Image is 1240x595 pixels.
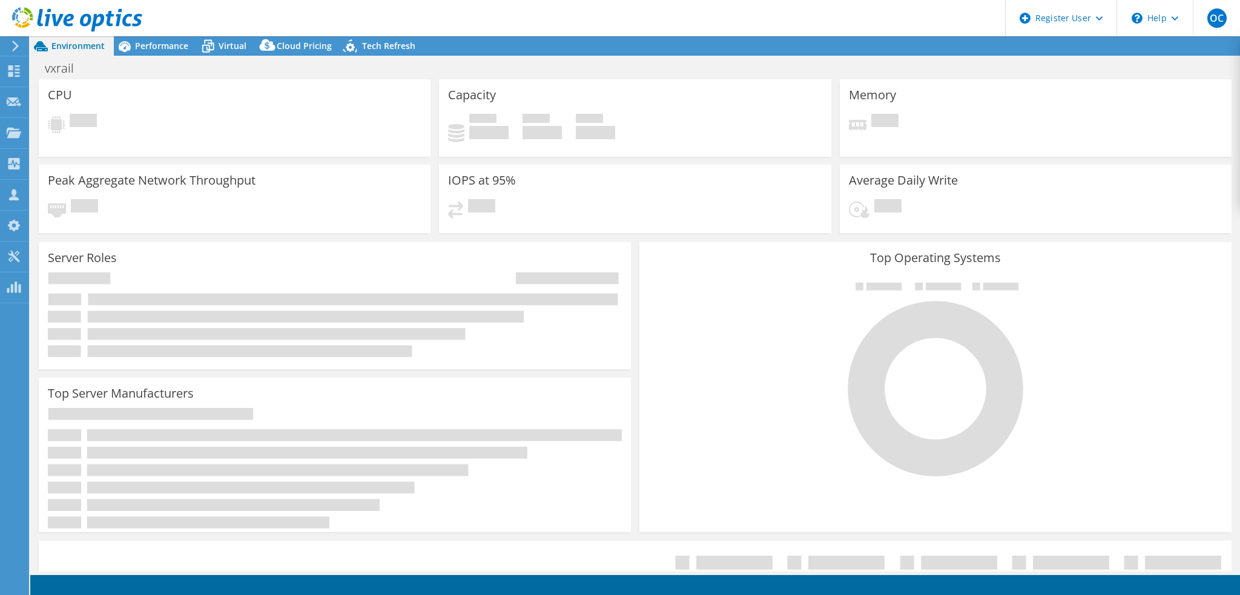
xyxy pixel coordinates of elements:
h3: Peak Aggregate Network Throughput [48,174,256,187]
span: Virtual [219,40,246,51]
span: Pending [871,114,899,130]
svg: \n [1132,13,1143,24]
h3: Top Operating Systems [648,251,1222,265]
h3: Server Roles [48,251,117,265]
h3: Average Daily Write [849,174,958,187]
span: Tech Refresh [362,40,415,51]
span: Used [469,114,496,126]
span: Cloud Pricing [277,40,332,51]
span: OC [1207,8,1227,28]
h3: Memory [849,88,896,102]
span: Free [523,114,550,126]
h4: 0 GiB [523,126,562,139]
h4: 0 GiB [469,126,509,139]
span: Total [576,114,603,126]
span: Performance [135,40,188,51]
h3: Capacity [448,88,496,102]
span: Environment [51,40,105,51]
span: Pending [468,199,495,215]
span: Pending [71,199,98,215]
span: Pending [874,199,902,215]
span: Pending [70,114,97,130]
h3: CPU [48,88,72,102]
h1: vxrail [39,62,93,75]
h4: 0 GiB [576,126,615,139]
h3: IOPS at 95% [448,174,516,187]
h3: Top Server Manufacturers [48,387,194,400]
